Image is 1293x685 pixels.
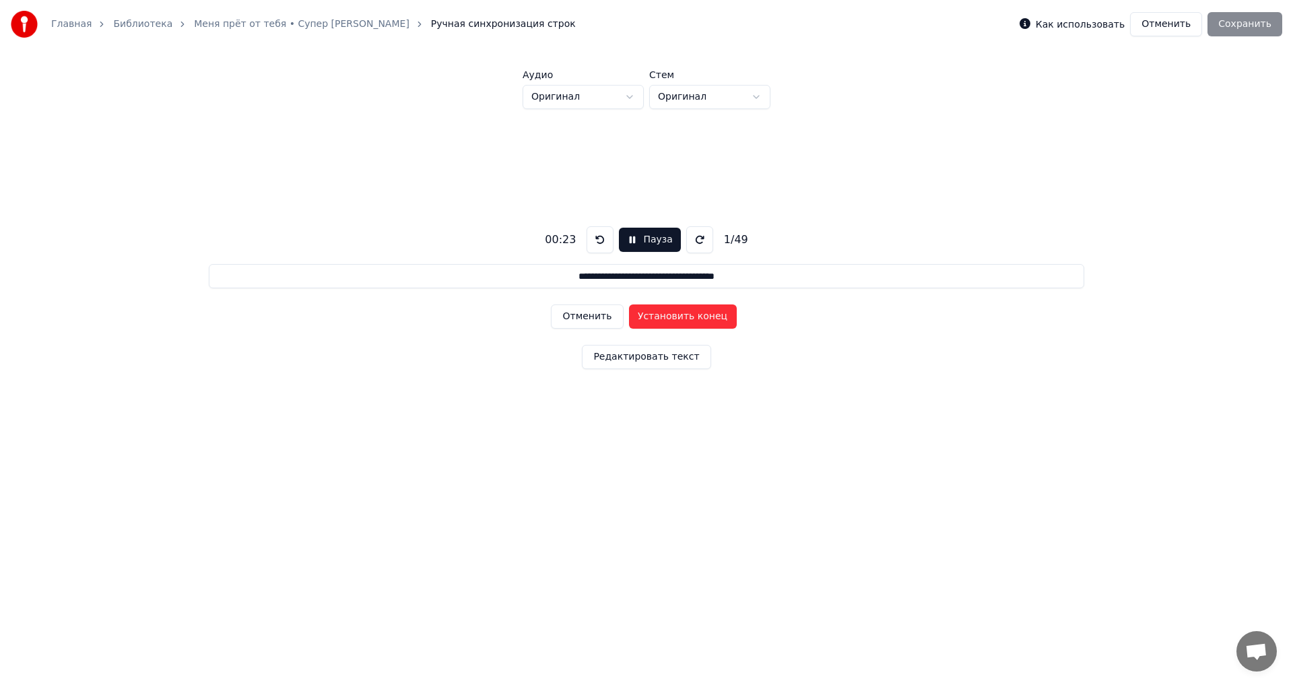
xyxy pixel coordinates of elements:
[431,18,576,31] span: Ручная синхронизация строк
[194,18,409,31] a: Меня прёт от тебя • Супер [PERSON_NAME]
[113,18,172,31] a: Библиотека
[1130,12,1202,36] button: Отменить
[523,70,644,79] label: Аудио
[1036,20,1125,29] label: Как использовать
[51,18,92,31] a: Главная
[539,232,581,248] div: 00:23
[649,70,770,79] label: Стем
[11,11,38,38] img: youka
[719,232,754,248] div: 1 / 49
[551,304,623,329] button: Отменить
[51,18,576,31] nav: breadcrumb
[619,228,680,252] button: Пауза
[629,304,737,329] button: Установить конец
[1236,631,1277,672] div: Открытый чат
[582,345,710,369] button: Редактировать текст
